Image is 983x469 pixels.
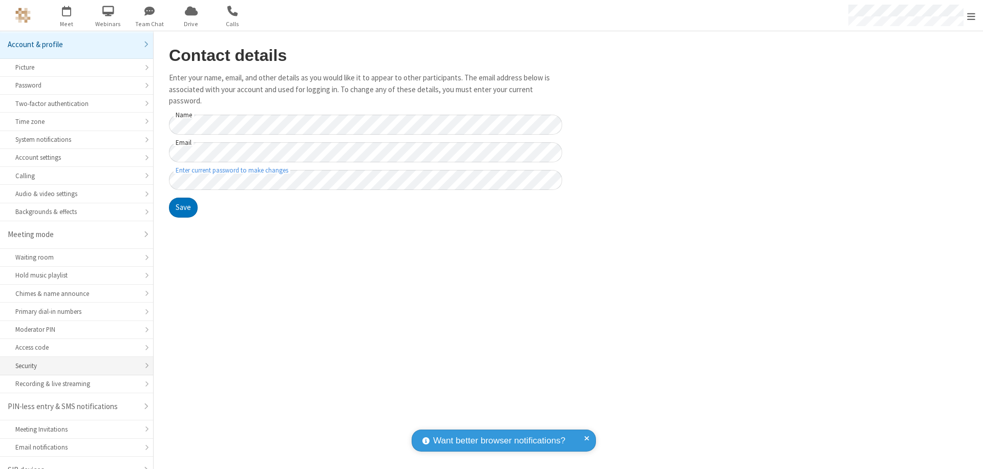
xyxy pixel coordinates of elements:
[15,442,138,452] div: Email notifications
[15,343,138,352] div: Access code
[15,189,138,199] div: Audio & video settings
[169,198,198,218] button: Save
[15,289,138,299] div: Chimes & name announce
[15,379,138,389] div: Recording & live streaming
[213,19,252,29] span: Calls
[15,80,138,90] div: Password
[15,270,138,280] div: Hold music playlist
[15,153,138,162] div: Account settings
[8,39,138,51] div: Account & profile
[89,19,127,29] span: Webinars
[433,434,565,447] span: Want better browser notifications?
[15,307,138,316] div: Primary dial-in numbers
[15,99,138,109] div: Two-factor authentication
[15,62,138,72] div: Picture
[15,207,138,217] div: Backgrounds & effects
[15,171,138,181] div: Calling
[131,19,169,29] span: Team Chat
[169,72,562,107] p: Enter your name, email, and other details as you would like it to appear to other participants. T...
[48,19,86,29] span: Meet
[169,115,562,135] input: Name
[169,142,562,162] input: Email
[15,135,138,144] div: System notifications
[15,117,138,126] div: Time zone
[169,170,562,190] input: Enter current password to make changes
[8,229,138,241] div: Meeting mode
[15,361,138,371] div: Security
[15,424,138,434] div: Meeting Invitations
[15,8,31,23] img: QA Selenium DO NOT DELETE OR CHANGE
[8,401,138,413] div: PIN-less entry & SMS notifications
[15,325,138,334] div: Moderator PIN
[15,252,138,262] div: Waiting room
[169,47,562,65] h2: Contact details
[172,19,210,29] span: Drive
